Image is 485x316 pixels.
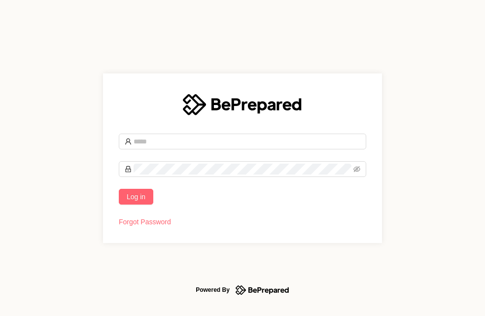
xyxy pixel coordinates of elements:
[125,138,132,145] span: user
[119,218,171,226] a: Forgot Password
[196,284,230,296] div: Powered By
[125,166,132,173] span: lock
[127,191,145,202] span: Log in
[119,189,153,205] button: Log in
[353,166,360,173] span: eye-invisible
